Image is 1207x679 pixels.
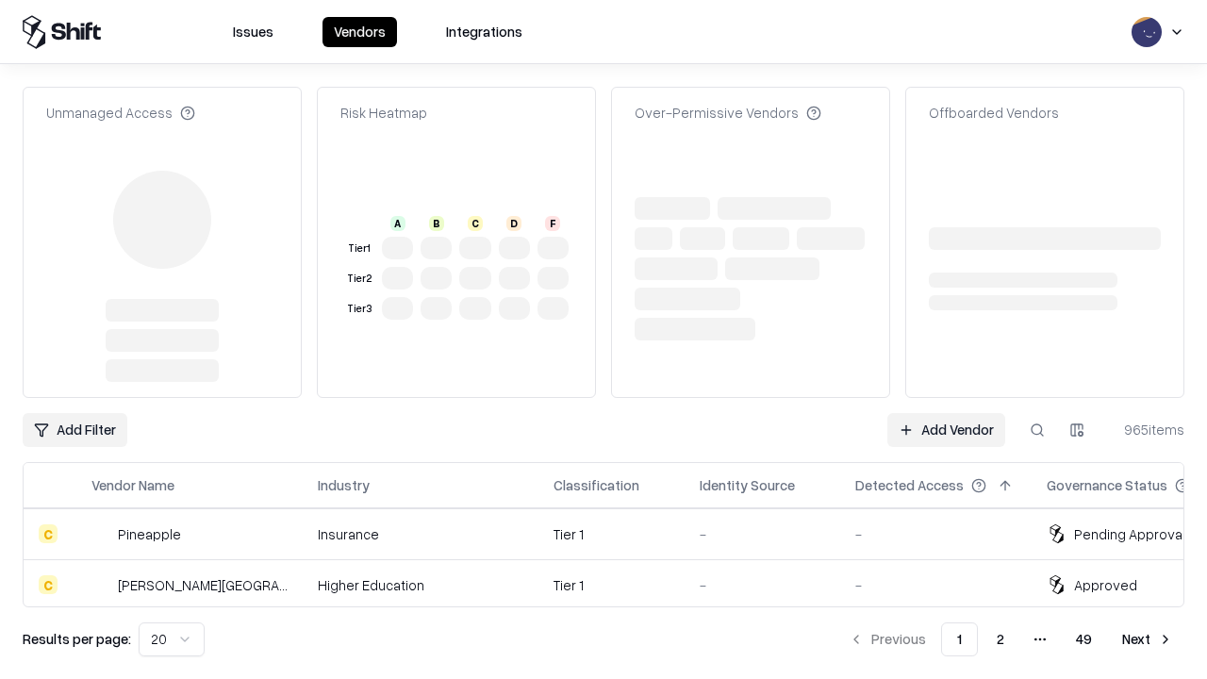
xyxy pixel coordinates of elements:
[390,216,405,231] div: A
[1047,475,1167,495] div: Governance Status
[322,17,397,47] button: Vendors
[837,622,1184,656] nav: pagination
[700,524,825,544] div: -
[318,575,523,595] div: Higher Education
[344,240,374,257] div: Tier 1
[91,475,174,495] div: Vendor Name
[340,103,427,123] div: Risk Heatmap
[982,622,1019,656] button: 2
[23,629,131,649] p: Results per page:
[91,524,110,543] img: Pineapple
[344,271,374,287] div: Tier 2
[700,475,795,495] div: Identity Source
[855,575,1017,595] div: -
[941,622,978,656] button: 1
[700,575,825,595] div: -
[1074,524,1185,544] div: Pending Approval
[435,17,534,47] button: Integrations
[554,575,670,595] div: Tier 1
[39,575,58,594] div: C
[1074,575,1137,595] div: Approved
[1061,622,1107,656] button: 49
[1109,420,1184,439] div: 965 items
[91,575,110,594] img: Reichman University
[1111,622,1184,656] button: Next
[46,103,195,123] div: Unmanaged Access
[929,103,1059,123] div: Offboarded Vendors
[468,216,483,231] div: C
[506,216,521,231] div: D
[887,413,1005,447] a: Add Vendor
[23,413,127,447] button: Add Filter
[855,524,1017,544] div: -
[318,475,370,495] div: Industry
[429,216,444,231] div: B
[118,575,288,595] div: [PERSON_NAME][GEOGRAPHIC_DATA]
[39,524,58,543] div: C
[118,524,181,544] div: Pineapple
[554,524,670,544] div: Tier 1
[855,475,964,495] div: Detected Access
[635,103,821,123] div: Over-Permissive Vendors
[344,301,374,317] div: Tier 3
[222,17,285,47] button: Issues
[554,475,639,495] div: Classification
[318,524,523,544] div: Insurance
[545,216,560,231] div: F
